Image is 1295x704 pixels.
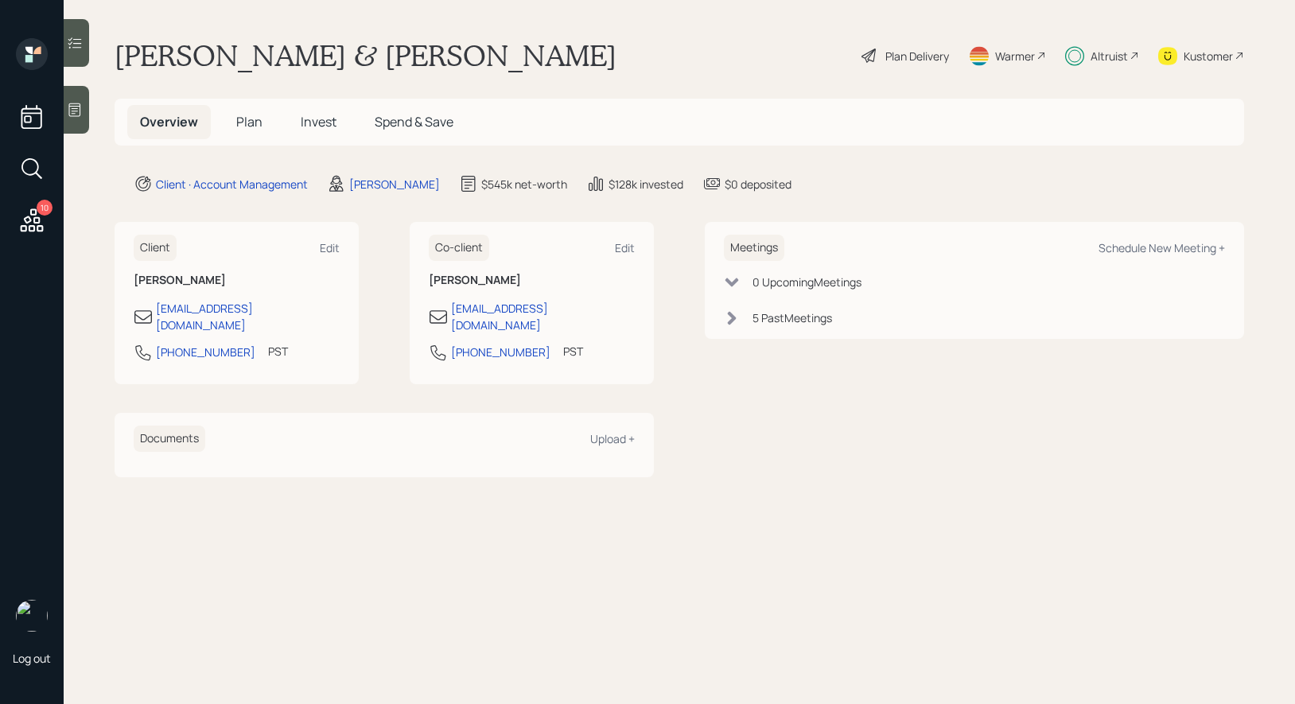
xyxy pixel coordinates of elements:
h6: [PERSON_NAME] [134,274,340,287]
span: Plan [236,113,262,130]
div: PST [268,343,288,360]
div: 10 [37,200,52,216]
div: [PHONE_NUMBER] [451,344,550,360]
div: [PHONE_NUMBER] [156,344,255,360]
img: treva-nostdahl-headshot.png [16,600,48,632]
div: [EMAIL_ADDRESS][DOMAIN_NAME] [451,300,635,333]
div: Warmer [995,48,1035,64]
h6: Client [134,235,177,261]
div: $545k net-worth [481,176,567,193]
h6: Co-client [429,235,489,261]
div: Altruist [1091,48,1128,64]
span: Invest [301,113,336,130]
h6: [PERSON_NAME] [429,274,635,287]
div: Edit [320,240,340,255]
span: Overview [140,113,198,130]
div: 5 Past Meeting s [752,309,832,326]
div: Kustomer [1184,48,1233,64]
div: [EMAIL_ADDRESS][DOMAIN_NAME] [156,300,340,333]
div: Schedule New Meeting + [1099,240,1225,255]
div: Upload + [590,431,635,446]
div: [PERSON_NAME] [349,176,440,193]
div: PST [563,343,583,360]
span: Spend & Save [375,113,453,130]
h6: Documents [134,426,205,452]
h1: [PERSON_NAME] & [PERSON_NAME] [115,38,616,73]
div: Log out [13,651,51,666]
div: Edit [615,240,635,255]
div: Plan Delivery [885,48,949,64]
div: $0 deposited [725,176,791,193]
div: Client · Account Management [156,176,308,193]
div: 0 Upcoming Meeting s [752,274,861,290]
h6: Meetings [724,235,784,261]
div: $128k invested [609,176,683,193]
